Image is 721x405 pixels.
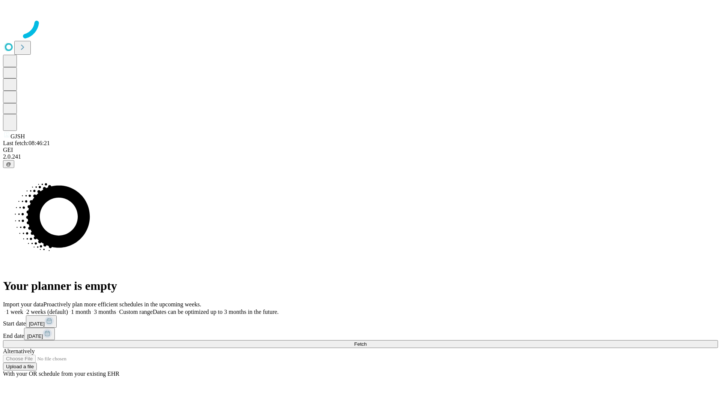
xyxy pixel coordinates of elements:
[29,321,45,327] span: [DATE]
[94,309,116,315] span: 3 months
[3,370,119,377] span: With your OR schedule from your existing EHR
[71,309,91,315] span: 1 month
[3,140,50,146] span: Last fetch: 08:46:21
[6,309,23,315] span: 1 week
[24,328,55,340] button: [DATE]
[3,301,44,307] span: Import your data
[3,340,718,348] button: Fetch
[3,363,37,370] button: Upload a file
[354,341,367,347] span: Fetch
[3,279,718,293] h1: Your planner is empty
[26,315,57,328] button: [DATE]
[27,333,43,339] span: [DATE]
[11,133,25,139] span: GJSH
[3,328,718,340] div: End date
[3,315,718,328] div: Start date
[3,348,35,354] span: Alternatively
[3,147,718,153] div: GEI
[3,153,718,160] div: 2.0.241
[44,301,201,307] span: Proactively plan more efficient schedules in the upcoming weeks.
[119,309,152,315] span: Custom range
[153,309,279,315] span: Dates can be optimized up to 3 months in the future.
[6,161,11,167] span: @
[3,160,14,168] button: @
[26,309,68,315] span: 2 weeks (default)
